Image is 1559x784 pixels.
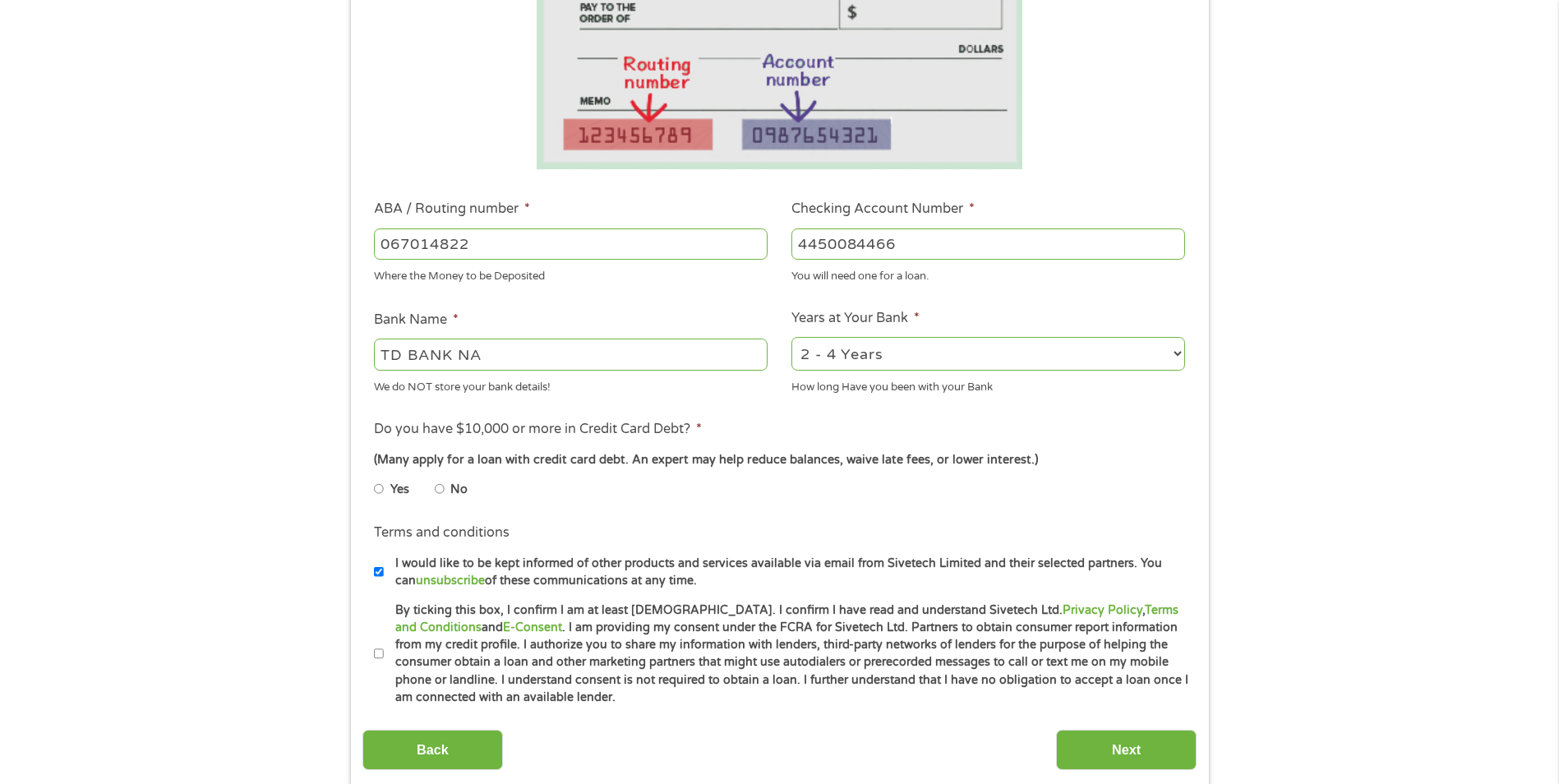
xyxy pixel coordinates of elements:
input: Back [362,730,503,770]
a: unsubscribe [416,574,485,588]
label: Checking Account Number [791,201,975,218]
a: Privacy Policy [1063,603,1142,617]
label: I would like to be kept informed of other products and services available via email from Sivetech... [384,555,1190,590]
label: By ticking this box, I confirm I am at least [DEMOGRAPHIC_DATA]. I confirm I have read and unders... [384,602,1190,707]
label: Terms and conditions [374,524,510,542]
label: ABA / Routing number [374,201,530,218]
label: Yes [390,481,409,499]
label: Do you have $10,000 or more in Credit Card Debt? [374,421,702,438]
div: Where the Money to be Deposited [374,263,768,285]
a: E-Consent [503,620,562,634]
div: (Many apply for a loan with credit card debt. An expert may help reduce balances, waive late fees... [374,451,1184,469]
div: We do NOT store your bank details! [374,373,768,395]
div: How long Have you been with your Bank [791,373,1185,395]
a: Terms and Conditions [395,603,1178,634]
label: Bank Name [374,311,459,329]
input: 345634636 [791,228,1185,260]
input: 263177916 [374,228,768,260]
div: You will need one for a loan. [791,263,1185,285]
input: Next [1056,730,1197,770]
label: No [450,481,468,499]
label: Years at Your Bank [791,310,920,327]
